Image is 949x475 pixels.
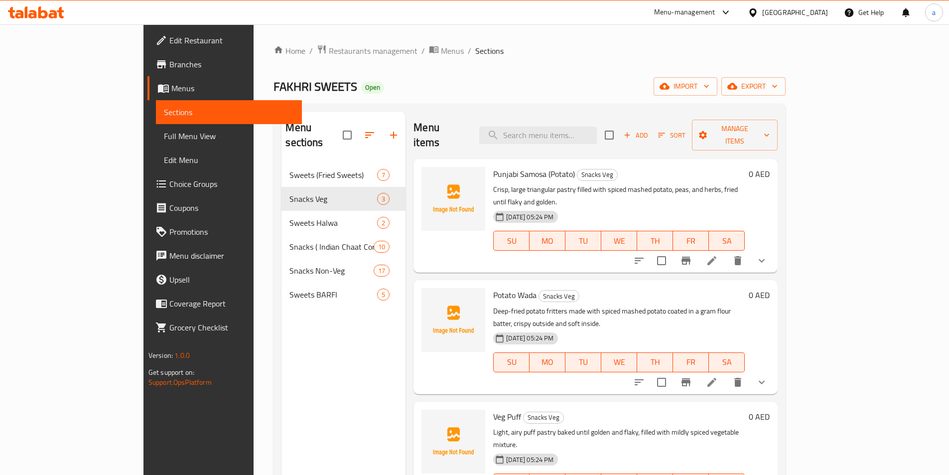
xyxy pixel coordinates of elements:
a: Promotions [147,220,302,244]
div: items [374,265,390,277]
div: Sweets BARFI5 [281,283,406,307]
button: SA [709,231,745,251]
span: FR [677,234,705,248]
p: Crisp, large triangular pastry filled with spiced mashed potato, peas, and herbs, fried until fla... [493,183,745,208]
span: Menus [171,82,294,94]
span: Snacks Veg [539,291,579,302]
span: TH [641,234,669,248]
button: SU [493,231,530,251]
span: 2 [378,218,389,228]
span: import [662,80,709,93]
span: MO [534,355,561,369]
a: Menu disclaimer [147,244,302,268]
span: Edit Restaurant [169,34,294,46]
span: [DATE] 05:24 PM [502,212,557,222]
h2: Menu items [413,120,467,150]
a: Edit Restaurant [147,28,302,52]
span: SU [498,234,526,248]
span: Coupons [169,202,294,214]
a: Coupons [147,196,302,220]
button: WE [601,231,637,251]
span: WE [605,234,633,248]
span: Open [361,83,384,92]
span: Select to update [651,372,672,393]
li: / [421,45,425,57]
nav: breadcrumb [273,44,786,57]
span: 3 [378,194,389,204]
span: Snacks Non-Veg [289,265,374,277]
span: [DATE] 05:24 PM [502,455,557,465]
div: [GEOGRAPHIC_DATA] [762,7,828,18]
span: Get support on: [148,366,194,379]
a: Branches [147,52,302,76]
button: FR [673,352,709,372]
div: Sweets Halwa2 [281,211,406,235]
span: Snacks ( Indian Chaat Corner ) [289,241,374,253]
div: Sweets BARFI [289,289,377,301]
span: 17 [374,266,389,276]
button: TH [637,352,673,372]
button: MO [530,352,565,372]
span: 10 [374,242,389,252]
span: SA [713,355,741,369]
h6: 0 AED [749,288,770,302]
div: Open [361,82,384,94]
div: Sweets (Fried Sweets) [289,169,377,181]
img: Potato Wada [421,288,485,352]
div: Sweets Halwa [289,217,377,229]
svg: Show Choices [756,255,768,267]
a: Sections [156,100,302,124]
span: Upsell [169,274,294,286]
span: 5 [378,290,389,300]
div: Snacks Veg [539,290,579,302]
button: show more [750,370,774,394]
button: delete [726,249,750,273]
button: TH [637,231,673,251]
span: Menus [441,45,464,57]
div: items [377,289,390,301]
span: TH [641,355,669,369]
p: Deep-fried potato fritters made with spiced mashed potato coated in a gram flour batter, crispy o... [493,305,745,330]
span: Sort sections [358,123,382,147]
a: Support.OpsPlatform [148,376,212,389]
span: 1.0.0 [174,349,190,362]
p: Light, airy puff pastry baked until golden and flaky, filled with mildly spiced vegetable mixture. [493,426,745,451]
a: Menus [429,44,464,57]
button: Branch-specific-item [674,370,698,394]
a: Restaurants management [317,44,417,57]
span: Branches [169,58,294,70]
span: MO [534,234,561,248]
span: SA [713,234,741,248]
span: Version: [148,349,173,362]
span: Sort [658,130,685,141]
div: Snacks Veg3 [281,187,406,211]
span: Snacks Veg [524,412,563,423]
img: Punjabi Samosa (Potato) [421,167,485,231]
button: Manage items [692,120,778,151]
div: items [377,217,390,229]
span: Promotions [169,226,294,238]
span: TU [569,355,597,369]
a: Edit menu item [706,376,718,388]
span: Add item [620,128,652,143]
button: TU [565,231,601,251]
a: Choice Groups [147,172,302,196]
h2: Menu sections [285,120,343,150]
span: FAKHRI SWEETS [273,75,357,98]
span: export [729,80,778,93]
span: WE [605,355,633,369]
div: Sweets (Fried Sweets)7 [281,163,406,187]
a: Edit menu item [706,255,718,267]
div: Snacks Veg [289,193,377,205]
span: Restaurants management [329,45,417,57]
span: Sort items [652,128,692,143]
span: 7 [378,170,389,180]
span: Sections [164,106,294,118]
button: Add section [382,123,406,147]
nav: Menu sections [281,159,406,311]
button: Sort [656,128,688,143]
span: Manage items [700,123,770,148]
button: Add [620,128,652,143]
